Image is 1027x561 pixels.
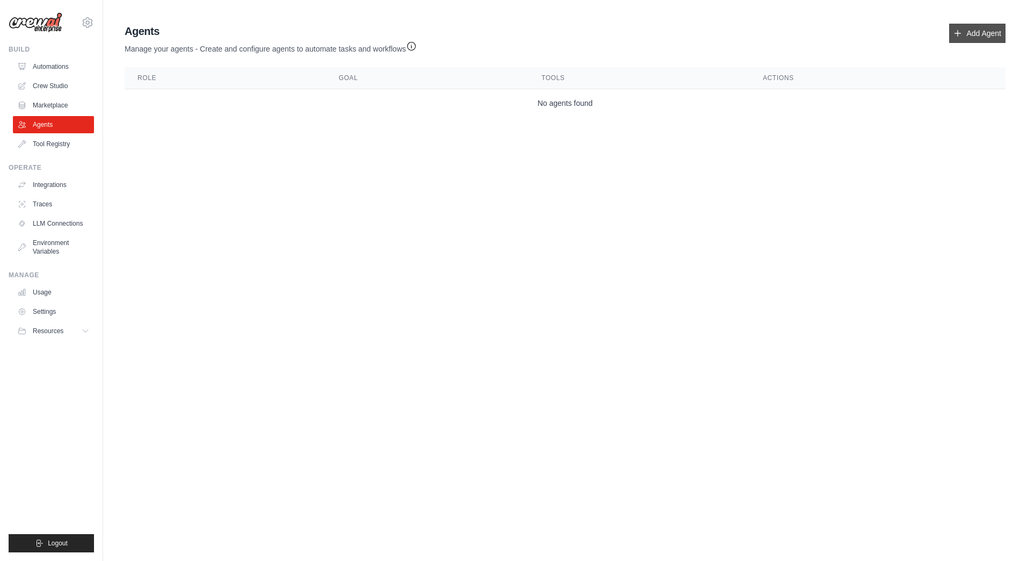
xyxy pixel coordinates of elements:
th: Actions [750,67,1006,89]
button: Logout [9,534,94,552]
a: Traces [13,196,94,213]
a: Agents [13,116,94,133]
div: Build [9,45,94,54]
td: No agents found [125,89,1006,118]
div: Operate [9,163,94,172]
th: Goal [326,67,528,89]
button: Resources [13,322,94,340]
a: Add Agent [949,24,1006,43]
th: Role [125,67,326,89]
a: Crew Studio [13,77,94,95]
th: Tools [529,67,750,89]
a: Tool Registry [13,135,94,153]
a: LLM Connections [13,215,94,232]
a: Usage [13,284,94,301]
div: Manage [9,271,94,279]
span: Logout [48,539,68,548]
a: Marketplace [13,97,94,114]
a: Settings [13,303,94,320]
a: Integrations [13,176,94,193]
a: Automations [13,58,94,75]
p: Manage your agents - Create and configure agents to automate tasks and workflows [125,39,417,54]
span: Resources [33,327,63,335]
img: Logo [9,12,62,33]
h2: Agents [125,24,417,39]
a: Environment Variables [13,234,94,260]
